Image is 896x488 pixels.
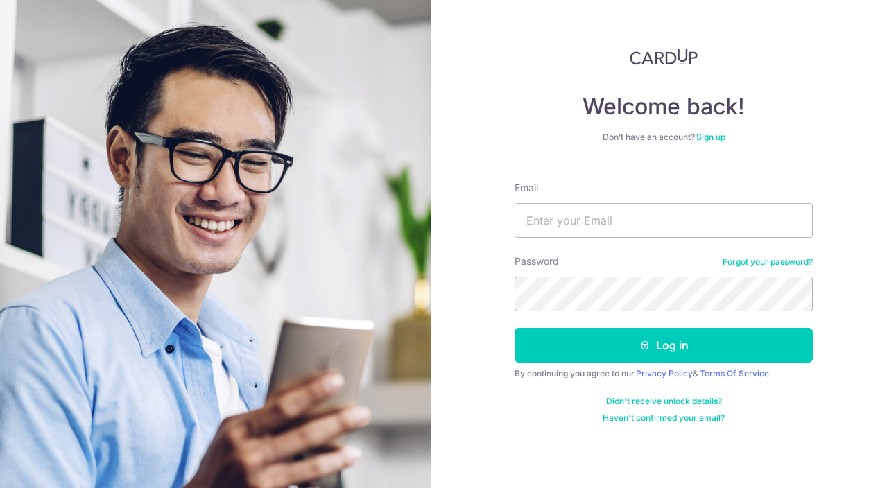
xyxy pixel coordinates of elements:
a: Terms Of Service [700,368,769,378]
label: Password [515,254,559,268]
a: Sign up [696,132,725,142]
a: Forgot your password? [723,256,813,268]
div: Don’t have an account? [515,132,813,143]
div: By continuing you agree to our & [515,368,813,379]
h4: Welcome back! [515,93,813,121]
input: Enter your Email [515,203,813,238]
a: Privacy Policy [636,368,693,378]
a: Haven't confirmed your email? [603,412,725,424]
button: Log in [515,328,813,363]
img: CardUp Logo [630,49,698,65]
label: Email [515,181,538,195]
a: Didn't receive unlock details? [606,396,722,407]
